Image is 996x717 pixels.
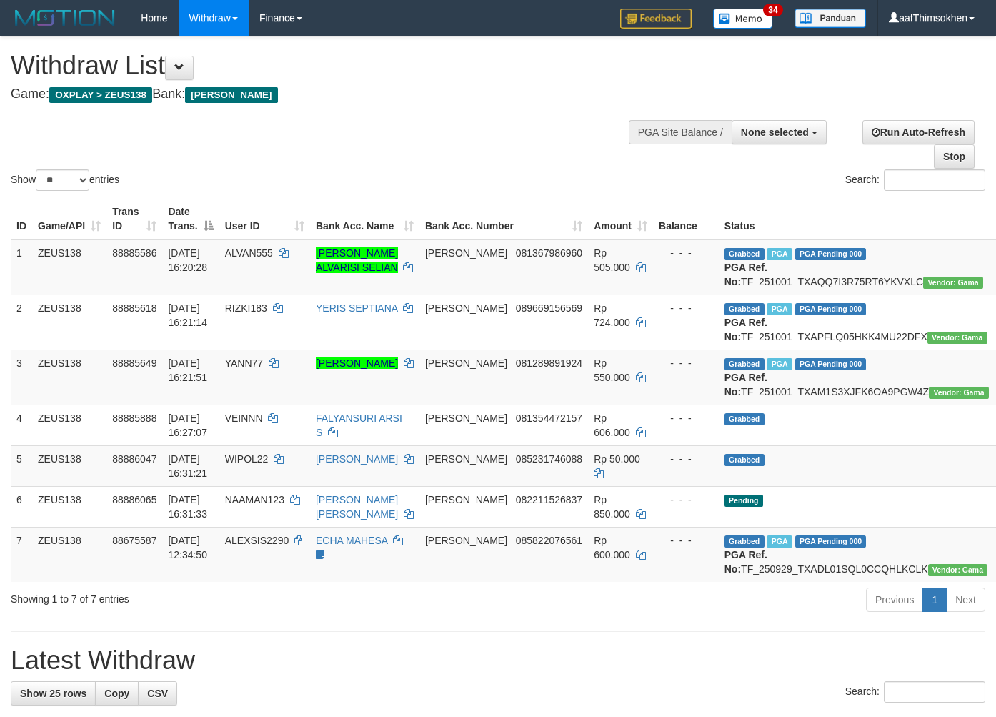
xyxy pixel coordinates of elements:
span: PGA Pending [795,248,867,260]
span: [PERSON_NAME] [425,247,507,259]
span: ALEXSIS2290 [225,535,289,546]
span: Rp 550.000 [594,357,630,383]
span: PGA Pending [795,535,867,548]
b: PGA Ref. No: [724,372,767,397]
img: MOTION_logo.png [11,7,119,29]
a: [PERSON_NAME] [316,357,398,369]
span: Copy 081354472157 to clipboard [516,412,582,424]
span: Rp 50.000 [594,453,640,465]
a: FALYANSURI ARSI S [316,412,402,438]
span: 34 [763,4,782,16]
span: 88885888 [112,412,156,424]
span: [PERSON_NAME] [425,357,507,369]
div: - - - [659,301,713,315]
td: TF_251001_TXAM1S3XJFK6OA9PGW4Z [719,350,995,405]
td: ZEUS138 [32,350,106,405]
th: Bank Acc. Name: activate to sort column ascending [310,199,419,239]
a: [PERSON_NAME] [316,453,398,465]
span: Copy 081367986960 to clipboard [516,247,582,259]
span: [DATE] 16:21:51 [168,357,207,383]
span: NAAMAN123 [225,494,284,505]
input: Search: [884,169,985,191]
span: WIPOL22 [225,453,269,465]
span: RIZKI183 [225,302,267,314]
td: 1 [11,239,32,295]
span: 88885649 [112,357,156,369]
td: ZEUS138 [32,405,106,445]
span: Grabbed [724,454,765,466]
span: Marked by aafanarl [767,358,792,370]
span: Rp 505.000 [594,247,630,273]
span: 88886065 [112,494,156,505]
a: Next [946,588,985,612]
span: Copy 089669156569 to clipboard [516,302,582,314]
span: VEINNN [225,412,263,424]
div: - - - [659,411,713,425]
label: Search: [845,681,985,703]
span: 88885586 [112,247,156,259]
span: OXPLAY > ZEUS138 [49,87,152,103]
th: ID [11,199,32,239]
span: [DATE] 16:31:21 [168,453,207,479]
span: Grabbed [724,303,765,315]
span: None selected [741,127,809,138]
span: Vendor URL: https://trx31.1velocity.biz [929,387,989,399]
span: Grabbed [724,248,765,260]
img: Feedback.jpg [620,9,692,29]
span: 88886047 [112,453,156,465]
span: 88885618 [112,302,156,314]
span: [PERSON_NAME] [425,302,507,314]
span: Rp 724.000 [594,302,630,328]
span: [PERSON_NAME] [425,535,507,546]
span: [PERSON_NAME] [425,453,507,465]
span: Grabbed [724,413,765,425]
td: ZEUS138 [32,486,106,527]
div: - - - [659,533,713,548]
span: Grabbed [724,535,765,548]
a: ECHA MAHESA [316,535,387,546]
span: Marked by aafanarl [767,248,792,260]
th: Bank Acc. Number: activate to sort column ascending [419,199,588,239]
h1: Latest Withdraw [11,646,985,675]
div: - - - [659,452,713,466]
span: Copy 081289891924 to clipboard [516,357,582,369]
span: Marked by aafanarl [767,303,792,315]
a: CSV [138,681,177,706]
a: [PERSON_NAME] [PERSON_NAME] [316,494,398,520]
a: [PERSON_NAME] ALVARISI SELIAN [316,247,398,273]
div: Showing 1 to 7 of 7 entries [11,586,404,606]
th: Date Trans.: activate to sort column descending [162,199,219,239]
img: panduan.png [795,9,866,28]
span: Rp 606.000 [594,412,630,438]
span: Copy 082211526837 to clipboard [516,494,582,505]
td: 6 [11,486,32,527]
a: 1 [922,588,947,612]
td: ZEUS138 [32,527,106,582]
span: [PERSON_NAME] [185,87,277,103]
td: 4 [11,405,32,445]
div: - - - [659,356,713,370]
span: Copy 085822076561 to clipboard [516,535,582,546]
span: Rp 850.000 [594,494,630,520]
span: ALVAN555 [225,247,273,259]
label: Search: [845,169,985,191]
td: 5 [11,445,32,486]
span: Vendor URL: https://trx31.1velocity.biz [923,277,983,289]
th: Trans ID: activate to sort column ascending [106,199,162,239]
th: Game/API: activate to sort column ascending [32,199,106,239]
input: Search: [884,681,985,703]
span: PGA Pending [795,303,867,315]
h4: Game: Bank: [11,87,649,102]
b: PGA Ref. No: [724,549,767,575]
div: PGA Site Balance / [629,120,732,144]
td: ZEUS138 [32,239,106,295]
a: YERIS SEPTIANA [316,302,397,314]
h1: Withdraw List [11,51,649,80]
th: Status [719,199,995,239]
span: Vendor URL: https://trx31.1velocity.biz [927,332,987,344]
b: PGA Ref. No: [724,317,767,342]
td: ZEUS138 [32,445,106,486]
span: [DATE] 12:34:50 [168,535,207,560]
td: 7 [11,527,32,582]
span: Vendor URL: https://trx31.1velocity.biz [928,564,988,576]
